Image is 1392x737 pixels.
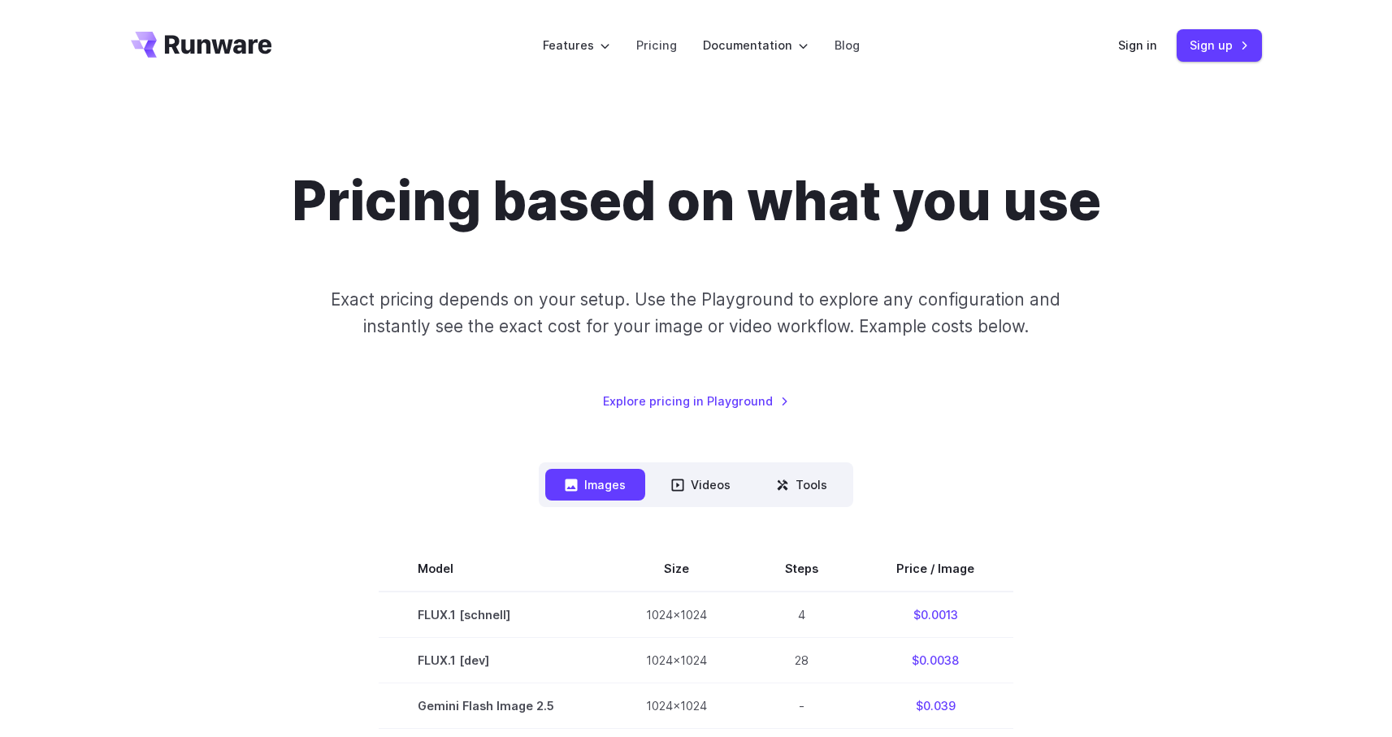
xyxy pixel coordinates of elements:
a: Pricing [636,36,677,54]
a: Explore pricing in Playground [603,392,789,410]
th: Model [379,546,607,592]
td: - [746,683,857,729]
button: Images [545,469,645,501]
th: Size [607,546,746,592]
a: Sign in [1118,36,1157,54]
a: Sign up [1177,29,1262,61]
label: Documentation [703,36,809,54]
th: Price / Image [857,546,1013,592]
button: Tools [757,469,847,501]
td: 4 [746,592,857,638]
h1: Pricing based on what you use [292,169,1101,234]
button: Videos [652,469,750,501]
td: FLUX.1 [dev] [379,638,607,683]
a: Go to / [131,32,272,58]
span: Gemini Flash Image 2.5 [418,696,568,715]
td: 1024x1024 [607,638,746,683]
label: Features [543,36,610,54]
a: Blog [835,36,860,54]
th: Steps [746,546,857,592]
td: 1024x1024 [607,592,746,638]
td: 1024x1024 [607,683,746,729]
td: FLUX.1 [schnell] [379,592,607,638]
td: 28 [746,638,857,683]
p: Exact pricing depends on your setup. Use the Playground to explore any configuration and instantl... [300,286,1091,340]
td: $0.039 [857,683,1013,729]
td: $0.0038 [857,638,1013,683]
td: $0.0013 [857,592,1013,638]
